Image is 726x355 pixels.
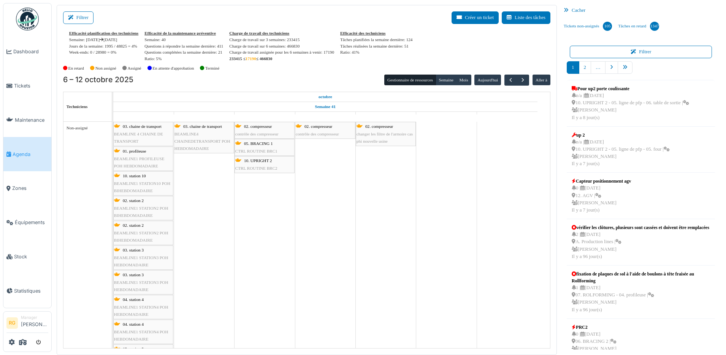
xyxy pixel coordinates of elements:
[114,132,163,143] span: BEAMLINE 4 CHAINE DE TRANSPORT
[340,30,412,37] div: Efficacité des techniciens
[14,287,48,295] span: Statistiques
[567,61,579,74] a: 1
[95,65,116,72] label: Non assigné
[502,11,550,24] button: Liste des tâches
[572,224,709,231] div: vérifier les clôtures, plusieurs sont cassées et doivent être remplacées
[14,82,48,89] span: Tickets
[452,11,499,24] button: Créer un ticket
[21,315,48,320] div: Manager
[114,231,168,242] span: BEAMLINE1 STATION2 POH BIHEBDOMADAIRE
[63,75,133,84] h2: 6 – 12 octobre 2025
[123,272,144,277] span: 03. station 3
[3,171,51,205] a: Zones
[123,174,146,178] span: 10. station 10
[144,49,223,56] div: Questions complétées la semaine dernière: 21
[114,280,168,292] span: BEAMLINE1 STATION3 POH HEBDOMADAIRE
[317,92,334,102] a: 6 octobre 2025
[14,253,48,260] span: Stock
[123,347,144,351] span: 05. station 5
[579,61,591,74] a: 2
[144,43,223,49] div: Questions à répondre la semaine dernière: 411
[365,124,393,129] span: 02. compresseur
[572,92,689,121] div: n/a | [DATE] 10. UPRIGHT 2 - 05. ligne de pfp - 06. table de sortie | [PERSON_NAME] Il y a 8 jour(s)
[123,124,162,129] span: 03. chaine de transport
[114,156,165,168] span: BEAMLINE1 PROFILEUSE POH HEBDOMADAIRE
[572,138,670,168] div: n/a | [DATE] 10. UPRIGHT 2 - 05. ligne de pfp - 05. four | [PERSON_NAME] Il y a 7 jour(s)
[384,75,436,85] button: Gestionnaire de ressources
[67,104,88,109] span: Techniciens
[68,65,84,72] label: En retard
[15,219,48,226] span: Équipements
[296,132,339,136] span: contrôle des compresseur
[235,132,279,136] span: contrôle des compresseur
[235,149,277,153] span: CTRL ROUTINE BRC1
[357,132,413,143] span: changer les filtre de l'armoire cas phi nouvelle usine
[561,5,721,16] div: Cacher
[474,75,501,85] button: Aujourd'hui
[377,112,394,121] a: 10 octobre 2025
[570,269,712,315] a: fixation de plaques de sol à l'aide de boulons à tête fraisée au Rollforming 1 |[DATE] 07. ROLFOR...
[572,178,631,185] div: Capteur positionnement agv
[572,231,709,260] div: 2 | [DATE] A. Production lines | [PERSON_NAME] Il y a 96 jour(s)
[205,65,219,72] label: Terminé
[152,65,194,72] label: En attente d'approbation
[340,37,412,43] div: Tâches planifiées la semaine dernière: 124
[499,112,516,121] a: 12 octobre 2025
[257,112,272,121] a: 8 octobre 2025
[16,8,39,30] img: Badge_color-CXgf-gQk.svg
[567,61,715,80] nav: pager
[114,305,168,317] span: BEAMLINE1 STATION4 POH HEBDOMADAIRE
[244,158,272,163] span: 10. UPRIGHT 2
[144,30,223,37] div: Efficacité de la maintenance préventive
[144,56,223,62] div: Ratio: 5%
[63,11,94,24] button: Filtrer
[244,141,273,146] span: 05. BRACING 1
[123,198,144,203] span: 02. station 2
[3,103,51,137] a: Maintenance
[69,49,138,56] div: Week-ends: 0 / 28980 = 0%
[570,46,712,58] button: Filtrer
[572,271,710,284] div: fixation de plaques de sol à l'aide de boulons à tête fraisée au Rollforming
[114,181,170,193] span: BEAMLINE1 STATION10 POH BIHEBDOMADAIRE
[603,22,612,31] div: 105
[570,83,691,123] a: Pour up2 porte coulissante n/a |[DATE] 10. UPRIGHT 2 - 05. ligne de pfp - 06. table de sortie | [...
[114,255,168,267] span: BEAMLINE1 STATION3 POH HEBDOMADAIRE
[561,16,615,37] a: Tickets non-assignés
[6,317,18,329] li: RG
[313,102,338,111] a: Semaine 41
[3,35,51,69] a: Dashboard
[235,166,277,170] span: CTRL ROUTINE BRC2
[174,132,230,151] span: BEAMLINE4 CHAINEDETRANSPORT POH HEBDOMADAIRE
[15,116,48,124] span: Maintenance
[123,297,144,302] span: 04. station 4
[123,322,144,326] span: 04. station 4
[504,75,517,86] button: Précédent
[3,274,51,308] a: Statistiques
[136,112,151,121] a: 6 octobre 2025
[533,75,550,85] button: Aller à
[436,75,457,85] button: Semaine
[3,205,51,240] a: Équipements
[13,151,48,158] span: Agenda
[570,130,672,170] a: up 2 n/a |[DATE] 10. UPRIGHT 2 - 05. ligne de pfp - 05. four | [PERSON_NAME]Il y a 7 jour(s)
[114,206,168,218] span: BEAMLINE1 STATION2 POH BIHEBDOMADAIRE
[229,56,334,62] div: 233415 ≤ ≤ 466830
[229,43,334,49] div: Charge de travail sur 6 semaines: 466830
[456,75,471,85] button: Mois
[650,22,659,31] div: 1347
[340,49,412,56] div: Ratio: 41%
[144,37,223,43] div: Semaine: 40
[229,37,334,43] div: Charge de travail sur 3 semaines: 233415
[12,185,48,192] span: Zones
[572,324,617,331] div: PRC2
[114,330,168,341] span: BEAMLINE1 STATION4 POH HEBDOMADAIRE
[21,315,48,331] li: [PERSON_NAME]
[572,284,710,314] div: 1 | [DATE] 07. ROLFORMING - 04. profileuse | [PERSON_NAME] Il y a 96 jour(s)
[244,124,272,129] span: 02. compresseur
[123,223,144,228] span: 02. station 2
[319,112,332,121] a: 9 octobre 2025
[229,30,334,37] div: Charge de travail des techniciens
[123,248,144,252] span: 03. station 3
[572,132,670,138] div: up 2
[572,185,631,214] div: 0 | [DATE] 12. AGV | [PERSON_NAME] Il y a 7 jour(s)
